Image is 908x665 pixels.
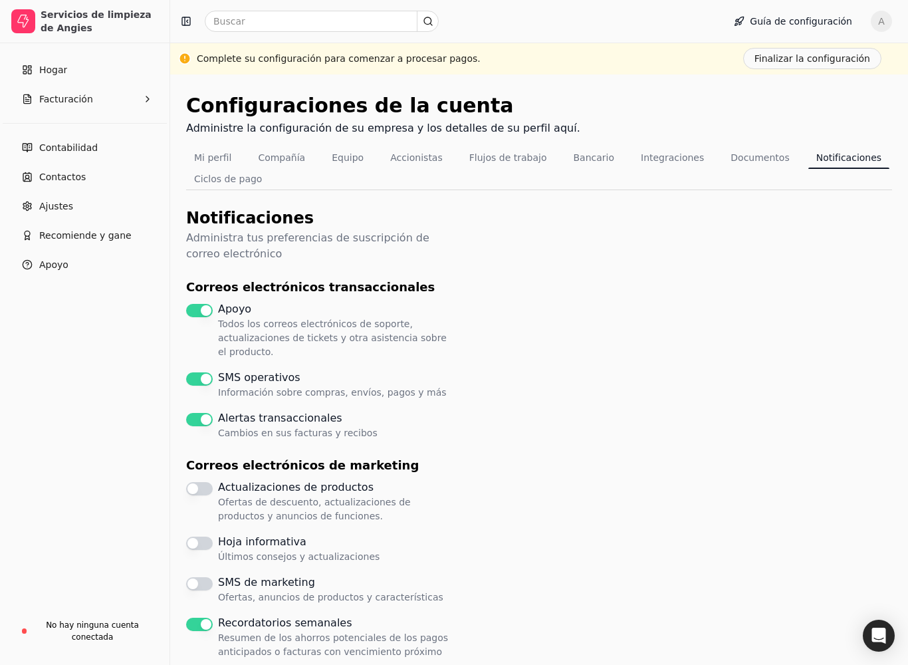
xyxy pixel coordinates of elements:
[194,174,262,184] font: Ciclos de pago
[5,222,164,249] button: Recomiende y gane
[218,616,352,629] font: Recordatorios semanales
[39,142,98,153] font: Contabilidad
[39,172,86,182] font: Contactos
[731,152,789,163] font: Documentos
[186,577,213,591] button: SMS de marketing
[218,481,374,493] font: Actualizaciones de productos
[39,201,73,211] font: Ajustes
[186,147,892,190] nav: Cortina a la italiana
[218,632,448,657] font: Resumen de los ahorros potenciales de los pagos anticipados o facturas con vencimiento próximo
[39,65,67,75] font: Hogar
[390,152,443,163] font: Accionistas
[218,303,251,315] font: Apoyo
[194,152,231,163] font: Mi perfil
[5,134,164,161] a: Contabilidad
[573,152,614,163] font: Bancario
[218,535,306,548] font: Hoja informativa
[5,251,164,278] button: Apoyo
[39,259,68,270] font: Apoyo
[218,551,380,562] font: Últimos consejos y actualizaciones
[186,94,514,117] font: Configuraciones de la cuenta
[218,576,315,589] font: SMS de marketing
[641,152,704,163] font: Integraciones
[218,387,447,398] font: Información sobre compras, envíos, pagos y más
[5,164,164,190] a: Contactos
[332,152,364,163] font: Equipo
[743,48,881,69] button: Finalizar la configuración
[218,592,443,602] font: Ofertas, anuncios de productos y características
[186,537,213,550] button: Hoja informativa
[5,613,164,649] a: No hay ninguna cuenta conectada
[469,152,547,163] font: Flujos de trabajo
[750,16,852,27] font: Guía de configuración
[218,412,342,424] font: Alertas transaccionales
[186,372,213,386] button: SMS operativos
[258,152,305,163] font: Compañía
[723,11,863,32] button: Guía de configuración
[41,9,152,33] font: Servicios de limpieza de Angies
[186,413,213,426] button: Alertas transaccionales
[186,482,213,495] button: Actualizaciones de productos
[218,428,378,438] font: Cambios en sus facturas y recibos
[218,371,300,384] font: SMS operativos
[197,53,481,64] font: Complete su configuración para comenzar a procesar pagos.
[754,53,870,64] font: Finalizar la configuración
[5,57,164,83] a: Hogar
[186,280,435,294] font: Correos electrónicos transaccionales
[39,230,132,241] font: Recomiende y gane
[46,620,139,642] font: No hay ninguna cuenta conectada
[186,458,419,472] font: Correos electrónicos de marketing
[5,193,164,219] a: Ajustes
[39,94,93,104] font: Facturación
[871,11,892,32] button: A
[218,497,411,521] font: Ofertas de descuento, actualizaciones de productos y anuncios de funciones.
[218,319,447,357] font: Todos los correos electrónicos de soporte, actualizaciones de tickets y otra asistencia sobre el ...
[186,231,429,260] font: Administra tus preferencias de suscripción de correo electrónico
[186,122,580,134] font: Administre la configuración de su empresa y los detalles de su perfil aquí.
[186,618,213,631] button: Recordatorios semanales
[186,209,314,227] font: Notificaciones
[878,16,885,27] font: A
[5,86,164,112] button: Facturación
[863,620,895,652] div: Abrir Intercom Messenger
[205,11,439,32] input: Buscar
[816,152,881,163] font: Notificaciones
[186,304,213,317] button: Apoyo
